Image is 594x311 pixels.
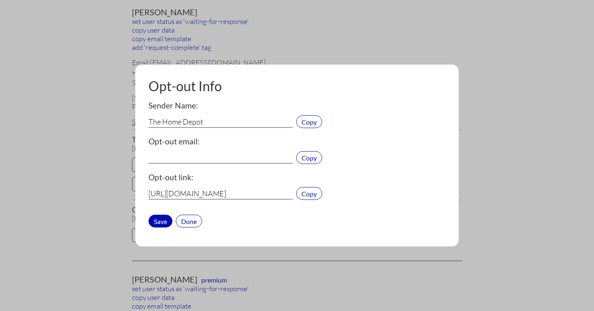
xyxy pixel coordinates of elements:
label: Opt-out email: [148,136,200,146]
label: Opt-out link: [148,172,193,181]
div: Done [176,214,202,227]
div: Save [148,214,172,227]
div: Opt-out Info [148,78,445,94]
span: Copy [296,151,322,164]
label: Sender Name: [148,101,198,110]
span: Copy [296,115,322,128]
span: Copy [296,187,322,200]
